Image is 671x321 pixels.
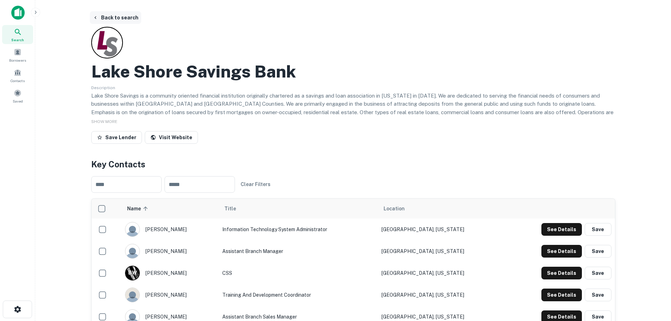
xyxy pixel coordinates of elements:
[585,245,611,258] button: Save
[585,223,611,236] button: Save
[378,218,505,240] td: [GEOGRAPHIC_DATA], [US_STATE]
[125,288,139,302] img: 244xhbkr7g40x6bsu4gi6q4ry
[127,204,150,213] span: Name
[13,98,23,104] span: Saved
[91,85,115,90] span: Description
[2,86,33,105] a: Saved
[585,289,611,301] button: Save
[2,45,33,64] a: Borrowers
[219,199,378,218] th: Title
[122,199,219,218] th: Name
[128,269,137,277] p: B W
[125,288,216,302] div: [PERSON_NAME]
[125,244,139,258] img: 9c8pery4andzj6ohjkjp54ma2
[125,222,139,236] img: 9c8pery4andzj6ohjkjp54ma2
[91,119,117,124] span: SHOW MORE
[219,262,378,284] td: CSS
[9,57,26,63] span: Borrowers
[384,204,405,213] span: Location
[11,37,24,43] span: Search
[145,131,198,144] a: Visit Website
[125,244,216,259] div: [PERSON_NAME]
[2,66,33,85] a: Contacts
[378,240,505,262] td: [GEOGRAPHIC_DATA], [US_STATE]
[541,245,582,258] button: See Details
[91,61,296,82] h2: Lake Shore Savings Bank
[125,266,216,280] div: [PERSON_NAME]
[91,131,142,144] button: Save Lender
[90,11,141,24] button: Back to search
[219,218,378,240] td: Information Technology System Administrator
[238,178,273,191] button: Clear Filters
[378,199,505,218] th: Location
[378,262,505,284] td: [GEOGRAPHIC_DATA], [US_STATE]
[91,92,615,133] p: Lake Shore Savings is a community oriented financial institution originally chartered as a saving...
[2,25,33,44] a: Search
[11,6,25,20] img: capitalize-icon.png
[11,78,25,84] span: Contacts
[636,265,671,298] iframe: Chat Widget
[224,204,245,213] span: Title
[541,267,582,279] button: See Details
[541,223,582,236] button: See Details
[541,289,582,301] button: See Details
[91,158,615,171] h4: Key Contacts
[219,240,378,262] td: Assistant Branch Manager
[219,284,378,306] td: Training And Development Coordinator
[378,284,505,306] td: [GEOGRAPHIC_DATA], [US_STATE]
[585,267,611,279] button: Save
[125,222,216,237] div: [PERSON_NAME]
